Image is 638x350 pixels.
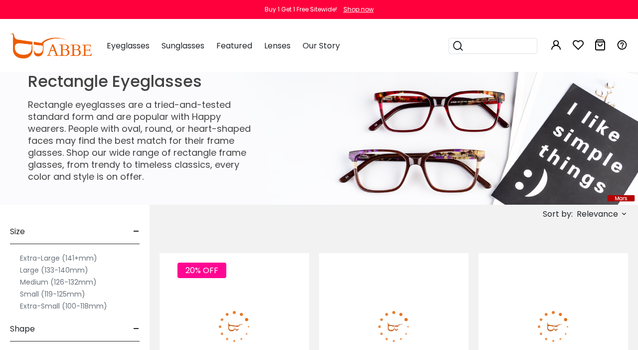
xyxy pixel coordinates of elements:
span: Relevance [577,205,618,223]
span: Shape [10,317,35,341]
p: Rectangle eyeglasses are a tried-and-tested standard form and are popular with Happy wearers. Peo... [28,99,251,183]
span: - [133,317,140,341]
span: Lenses [264,40,291,51]
span: - [133,220,140,244]
label: Medium (126-132mm) [20,276,97,288]
label: Small (119-125mm) [20,288,85,300]
label: Large (133-140mm) [20,264,88,276]
span: Eyeglasses [107,40,150,51]
div: Shop now [343,5,374,14]
label: Extra-Small (100-118mm) [20,300,107,312]
span: Our Story [303,40,340,51]
img: abbeglasses.com [10,33,92,58]
span: 20% OFF [177,263,226,278]
a: Shop now [338,5,374,13]
h1: Rectangle Eyeglasses [28,72,251,91]
span: Featured [216,40,252,51]
div: Buy 1 Get 1 Free Sitewide! [265,5,337,14]
span: Sort by: [543,208,573,220]
span: Size [10,220,25,244]
label: Extra-Large (141+mm) [20,252,97,264]
span: Sunglasses [161,40,204,51]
